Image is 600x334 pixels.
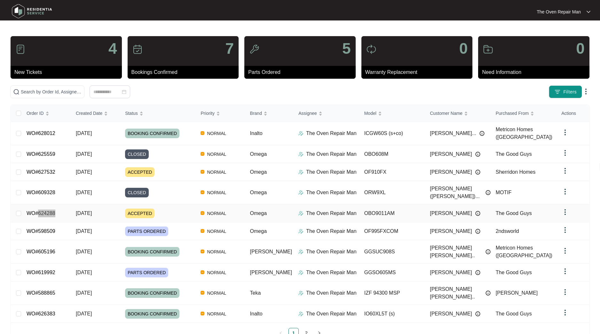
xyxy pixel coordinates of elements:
[125,247,179,257] span: BOOKING CONFIRMED
[496,211,532,216] span: The Good Guys
[561,129,569,136] img: dropdown arrow
[298,249,304,254] img: Assigner Icon
[365,68,473,76] p: Warranty Replacement
[364,110,376,117] span: Model
[475,211,480,216] img: Info icon
[76,211,92,216] span: [DATE]
[250,151,267,157] span: Omega
[479,131,485,136] img: Info icon
[561,188,569,195] img: dropdown arrow
[298,290,304,296] img: Assigner Icon
[27,228,55,234] a: WO#598509
[475,152,480,157] img: Info icon
[554,89,561,95] img: filter icon
[120,105,195,122] th: Status
[549,85,582,98] button: filter iconFilters
[250,228,267,234] span: Omega
[306,189,356,196] p: The Oven Repair Man
[249,44,259,54] img: icon
[496,127,552,140] span: Metricon Homes ([GEOGRAPHIC_DATA])
[359,105,425,122] th: Model
[27,211,55,216] a: WO#624288
[13,89,20,95] img: search-icon
[204,227,229,235] span: NORMAL
[125,110,138,117] span: Status
[204,248,229,256] span: NORMAL
[430,244,482,259] span: [PERSON_NAME] [PERSON_NAME]..
[250,131,263,136] span: Inalto
[298,131,304,136] img: Assigner Icon
[430,285,482,301] span: [PERSON_NAME] [PERSON_NAME]..
[250,311,263,316] span: Inalto
[306,168,356,176] p: The Oven Repair Man
[306,269,356,276] p: The Oven Repair Man
[298,170,304,175] img: Assigner Icon
[561,226,569,234] img: dropdown arrow
[27,151,55,157] a: WO#625559
[587,10,590,13] img: dropdown arrow
[306,289,356,297] p: The Oven Repair Man
[204,150,229,158] span: NORMAL
[248,68,356,76] p: Parts Ordered
[14,68,122,76] p: New Tickets
[475,170,480,175] img: Info icon
[359,305,425,323] td: IO60XL5T (s)
[21,88,82,95] input: Search by Order Id, Assignee Name, Customer Name, Brand and Model
[475,229,480,234] img: Info icon
[76,151,92,157] span: [DATE]
[486,249,491,254] img: Info icon
[359,204,425,222] td: OBO9011AM
[430,110,462,117] span: Customer Name
[430,310,472,318] span: [PERSON_NAME]
[76,190,92,195] span: [DATE]
[496,270,532,275] span: The Good Guys
[561,149,569,157] img: dropdown arrow
[306,210,356,217] p: The Oven Repair Man
[537,9,581,15] p: The Oven Repair Man
[496,169,536,175] span: Sherridon Homes
[76,290,92,296] span: [DATE]
[201,131,204,135] img: Vercel Logo
[204,130,229,137] span: NORMAL
[76,270,92,275] span: [DATE]
[125,268,168,277] span: PARTS ORDERED
[204,289,229,297] span: NORMAL
[76,131,92,136] span: [DATE]
[582,88,590,95] img: dropdown arrow
[27,249,55,254] a: WO#605196
[359,282,425,305] td: IZF 94300 MSP
[250,190,267,195] span: Omega
[430,130,476,137] span: [PERSON_NAME]...
[496,110,529,117] span: Purchased From
[306,130,356,137] p: The Oven Repair Man
[359,163,425,181] td: OF910FX
[204,168,229,176] span: NORMAL
[306,248,356,256] p: The Oven Repair Man
[125,309,179,319] span: BOOKING CONFIRMED
[561,267,569,275] img: dropdown arrow
[250,249,292,254] span: [PERSON_NAME]
[108,41,117,56] p: 4
[27,190,55,195] a: WO#609328
[27,311,55,316] a: WO#626383
[201,152,204,156] img: Vercel Logo
[76,228,92,234] span: [DATE]
[125,209,154,218] span: ACCEPTED
[496,228,519,234] span: 2ndsworld
[204,310,229,318] span: NORMAL
[342,41,351,56] p: 5
[27,290,55,296] a: WO#588865
[225,41,234,56] p: 7
[561,208,569,216] img: dropdown arrow
[306,310,356,318] p: The Oven Repair Man
[359,122,425,145] td: ICGW60S (s+co)
[306,150,356,158] p: The Oven Repair Man
[201,229,204,233] img: Vercel Logo
[563,89,577,95] span: Filters
[131,68,239,76] p: Bookings Confirmed
[576,41,585,56] p: 0
[10,2,54,21] img: residentia service logo
[201,312,204,315] img: Vercel Logo
[496,290,538,296] span: [PERSON_NAME]
[201,170,204,174] img: Vercel Logo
